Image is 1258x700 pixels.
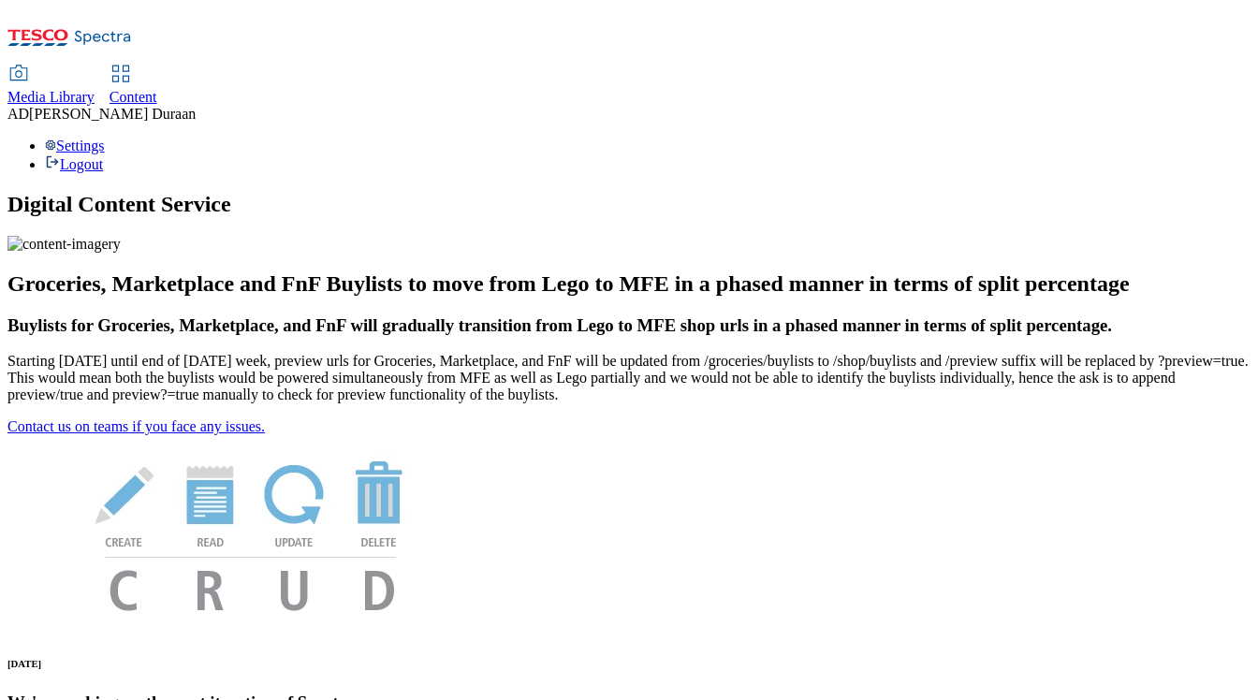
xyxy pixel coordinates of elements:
[110,89,157,105] span: Content
[7,236,121,253] img: content-imagery
[7,353,1251,403] p: Starting [DATE] until end of [DATE] week, preview urls for Groceries, Marketplace, and FnF will b...
[7,271,1251,297] h2: Groceries, Marketplace and FnF Buylists to move from Lego to MFE in a phased manner in terms of s...
[45,156,103,172] a: Logout
[7,106,29,122] span: AD
[29,106,196,122] span: [PERSON_NAME] Duraan
[110,66,157,106] a: Content
[45,138,105,153] a: Settings
[7,66,95,106] a: Media Library
[7,658,1251,669] h6: [DATE]
[7,315,1251,336] h3: Buylists for Groceries, Marketplace, and FnF will gradually transition from Lego to MFE shop urls...
[7,418,265,434] a: Contact us on teams if you face any issues.
[7,435,494,631] img: News Image
[7,89,95,105] span: Media Library
[7,192,1251,217] h1: Digital Content Service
